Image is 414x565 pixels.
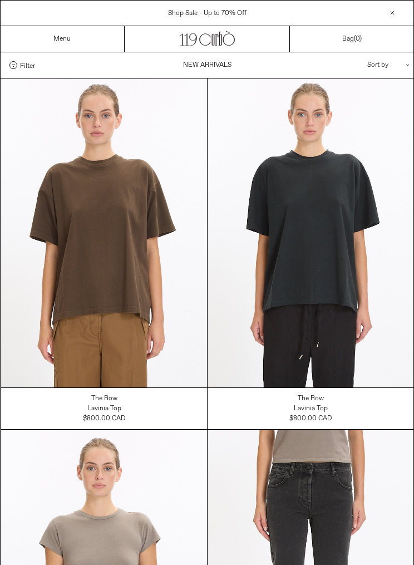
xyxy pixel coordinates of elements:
[91,394,117,404] a: The Row
[356,35,362,43] span: )
[1,78,207,387] img: The Row Lavinia Top in sepia
[342,34,362,44] a: Bag()
[298,394,324,404] a: the row
[53,35,71,43] a: Menu
[356,35,359,43] span: 0
[289,414,332,424] div: $800.00 CAD
[168,9,247,18] a: Shop Sale - Up to 70% Off
[302,52,402,78] div: Sort by
[83,414,125,424] div: $800.00 CAD
[294,404,328,414] a: Lavinia Top
[87,404,121,414] a: Lavinia Top
[20,61,35,69] span: Filter
[208,78,413,387] img: The Row Lavinia Top in black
